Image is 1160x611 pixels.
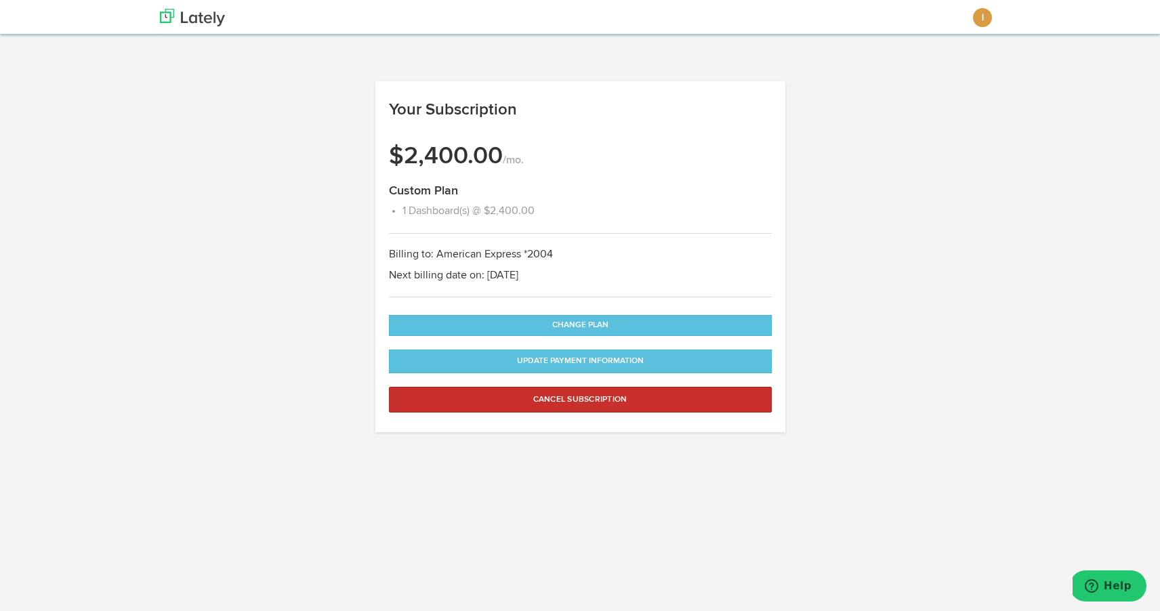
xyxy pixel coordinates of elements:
button: Cancel Subscription [389,387,772,413]
span: 1 Dashboard(s) @ $2,400.00 [402,206,535,217]
h3: $2,400.00 [389,146,772,171]
img: logo_lately_bg_light.svg [160,9,225,26]
p: Next billing date on: [DATE] [389,268,772,284]
span: /mo. [503,155,524,166]
button: Update Payment Information [389,350,772,373]
iframe: Opens a widget where you can find more information [1073,570,1146,604]
button: Change Plan [389,315,772,336]
h1: Your Subscription [389,100,772,119]
p: Billing to: American Express *2004 [389,247,772,263]
button: l [973,8,992,27]
h4: Custom Plan [389,185,772,197]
